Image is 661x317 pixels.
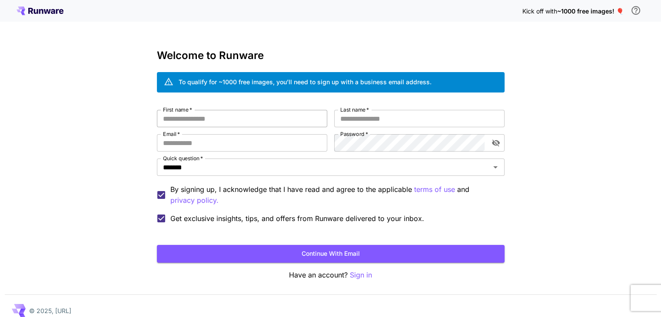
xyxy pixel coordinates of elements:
p: terms of use [414,184,455,195]
p: By signing up, I acknowledge that I have read and agree to the applicable and [170,184,498,206]
span: ~1000 free images! 🎈 [557,7,624,15]
button: In order to qualify for free credit, you need to sign up with a business email address and click ... [627,2,644,19]
label: Quick question [163,155,203,162]
p: privacy policy. [170,195,219,206]
button: By signing up, I acknowledge that I have read and agree to the applicable and privacy policy. [414,184,455,195]
button: Sign in [350,270,372,281]
label: First name [163,106,192,113]
p: © 2025, [URL] [29,306,71,315]
span: Get exclusive insights, tips, and offers from Runware delivered to your inbox. [170,213,424,224]
label: Email [163,130,180,138]
span: Kick off with [522,7,557,15]
button: By signing up, I acknowledge that I have read and agree to the applicable terms of use and [170,195,219,206]
button: Continue with email [157,245,505,263]
button: toggle password visibility [488,135,504,151]
label: Last name [340,106,369,113]
h3: Welcome to Runware [157,50,505,62]
p: Have an account? [157,270,505,281]
label: Password [340,130,368,138]
button: Open [489,161,502,173]
div: To qualify for ~1000 free images, you’ll need to sign up with a business email address. [179,77,432,86]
